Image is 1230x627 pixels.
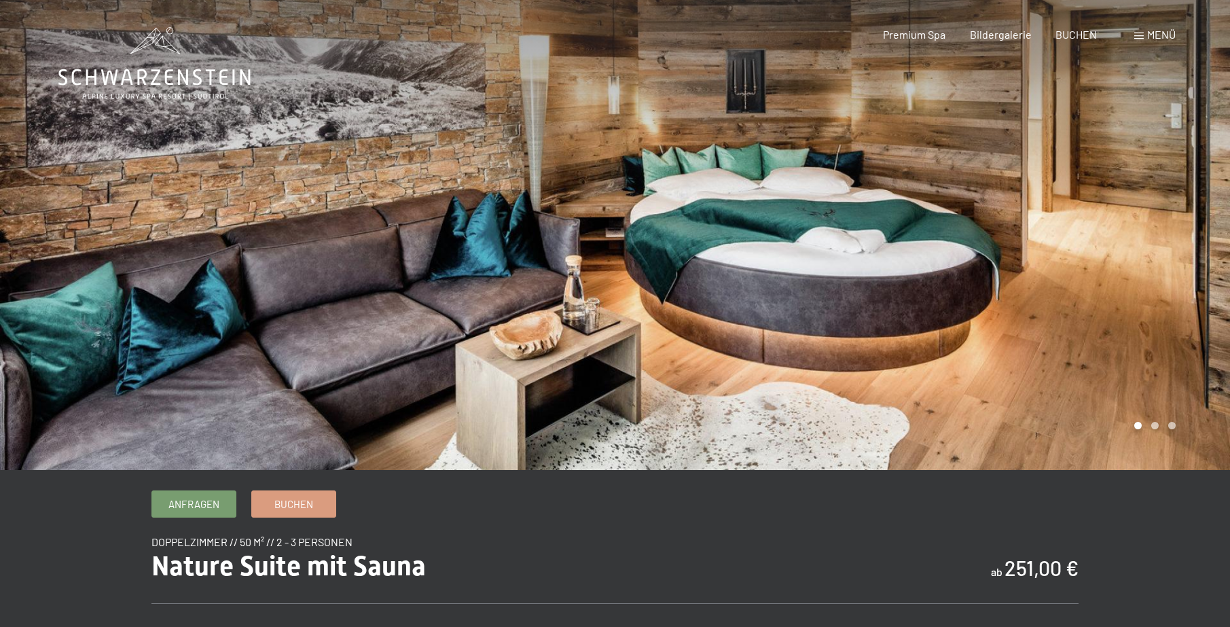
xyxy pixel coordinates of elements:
[1055,28,1097,41] a: BUCHEN
[883,28,945,41] a: Premium Spa
[152,491,236,517] a: Anfragen
[168,497,219,512] span: Anfragen
[274,497,313,512] span: Buchen
[1147,28,1176,41] span: Menü
[970,28,1032,41] a: Bildergalerie
[252,491,336,517] a: Buchen
[151,550,426,582] span: Nature Suite mit Sauna
[151,535,352,548] span: Doppelzimmer // 50 m² // 2 - 3 Personen
[991,565,1002,578] span: ab
[1005,556,1079,580] b: 251,00 €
